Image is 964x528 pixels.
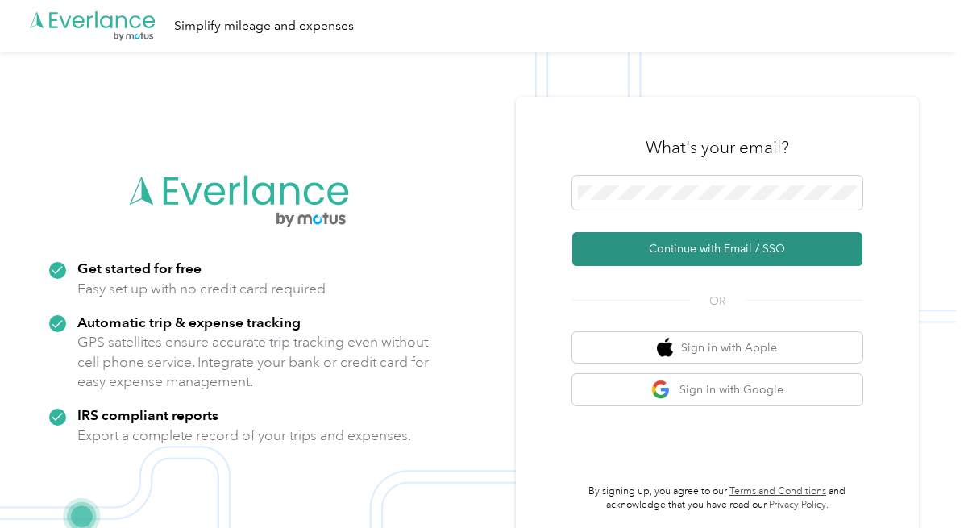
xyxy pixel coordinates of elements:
[77,406,218,423] strong: IRS compliant reports
[729,485,826,497] a: Terms and Conditions
[646,136,789,159] h3: What's your email?
[572,332,862,364] button: apple logoSign in with Apple
[77,332,430,392] p: GPS satellites ensure accurate trip tracking even without cell phone service. Integrate your bank...
[77,279,326,299] p: Easy set up with no credit card required
[174,16,354,36] div: Simplify mileage and expenses
[689,293,746,310] span: OR
[651,380,671,400] img: google logo
[572,232,862,266] button: Continue with Email / SSO
[572,484,862,513] p: By signing up, you agree to our and acknowledge that you have read our .
[572,374,862,405] button: google logoSign in with Google
[657,338,673,358] img: apple logo
[77,426,411,446] p: Export a complete record of your trips and expenses.
[77,314,301,331] strong: Automatic trip & expense tracking
[769,499,826,511] a: Privacy Policy
[77,260,202,276] strong: Get started for free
